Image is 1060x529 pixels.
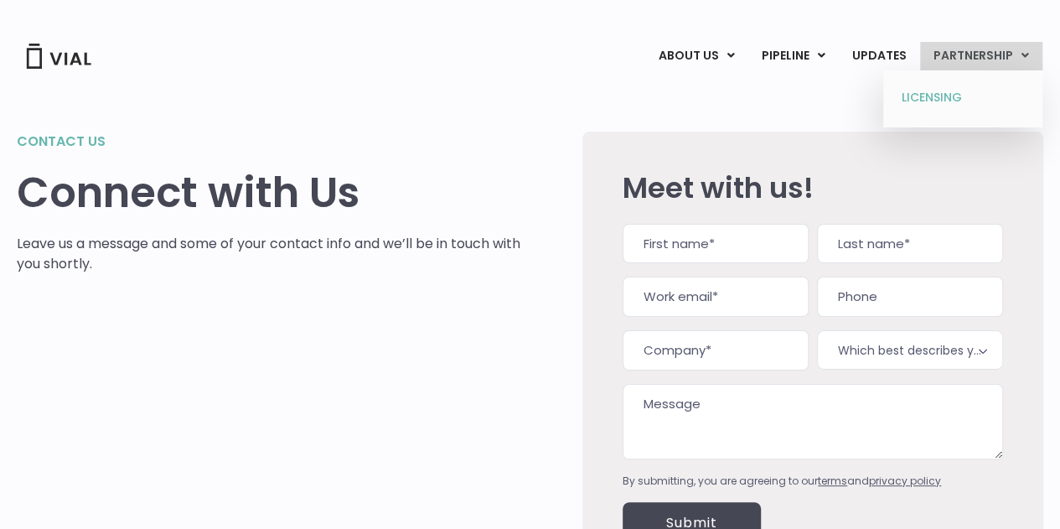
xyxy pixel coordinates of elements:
h1: Connect with Us [17,169,532,217]
p: Leave us a message and some of your contact info and we’ll be in touch with you shortly. [17,234,532,274]
a: UPDATES [839,42,919,70]
a: privacy policy [869,474,941,488]
span: Which best describes you?* [817,330,1003,370]
div: By submitting, you are agreeing to our and [623,474,1003,489]
input: Phone [817,277,1003,317]
img: Vial Logo [25,44,92,69]
a: terms [818,474,847,488]
h2: Meet with us! [623,172,1003,204]
input: Last name* [817,224,1003,264]
a: PIPELINEMenu Toggle [748,42,838,70]
input: Work email* [623,277,809,317]
a: LICENSING [889,85,1036,112]
input: Company* [623,330,809,371]
a: PARTNERSHIPMenu Toggle [920,42,1042,70]
h2: Contact us [17,132,532,152]
a: ABOUT USMenu Toggle [645,42,747,70]
input: First name* [623,224,809,264]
